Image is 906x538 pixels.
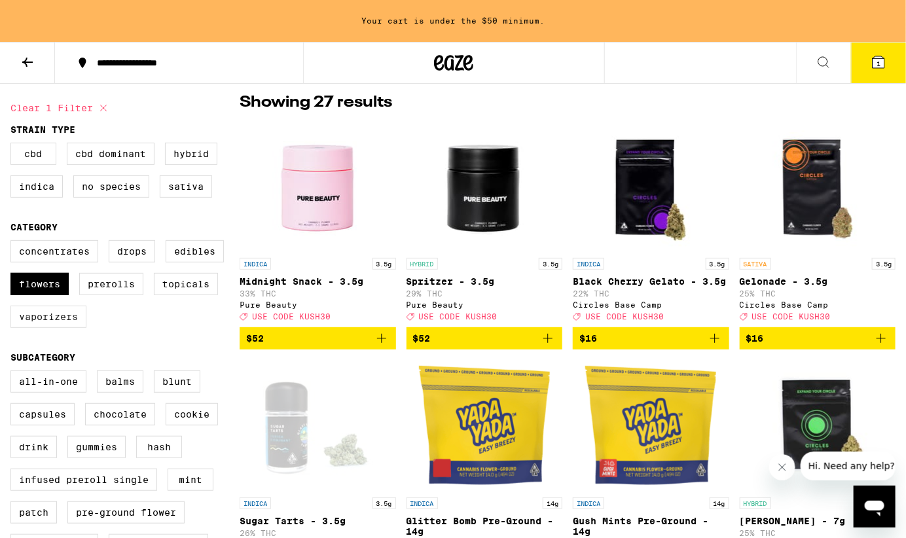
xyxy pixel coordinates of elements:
p: HYBRID [407,258,438,270]
label: Capsules [10,403,75,425]
label: Infused Preroll Single [10,469,157,491]
p: SATIVA [740,258,771,270]
p: 3.5g [706,258,729,270]
label: Flowers [10,273,69,295]
span: USE CODE KUSH30 [585,312,664,321]
p: 14g [710,497,729,509]
a: Open page for Gelonade - 3.5g from Circles Base Camp [740,120,896,327]
span: $16 [746,333,764,344]
iframe: Close message [769,454,795,480]
p: 26% THC [240,529,396,537]
p: HYBRID [740,497,771,509]
iframe: Button to launch messaging window [854,486,896,528]
label: Edibles [166,240,224,262]
label: No Species [73,175,149,198]
a: Open page for Midnight Snack - 3.5g from Pure Beauty [240,120,396,327]
p: 25% THC [740,529,896,537]
label: Drops [109,240,155,262]
p: Gush Mints Pre-Ground - 14g [573,516,729,537]
p: 3.5g [539,258,562,270]
label: Hash [136,436,182,458]
button: Add to bag [407,327,563,350]
p: 3.5g [872,258,896,270]
p: 25% THC [740,289,896,298]
div: Circles Base Camp [573,300,729,309]
p: 33% THC [240,289,396,298]
label: Patch [10,501,57,524]
p: Black Cherry Gelato - 3.5g [573,276,729,287]
p: Spritzer - 3.5g [407,276,563,287]
iframe: Message from company [801,452,896,480]
label: Cookie [166,403,218,425]
label: Balms [97,370,143,393]
p: INDICA [407,497,438,509]
legend: Category [10,222,58,232]
button: 1 [851,43,906,83]
p: Glitter Bomb Pre-Ground - 14g [407,516,563,537]
label: CBD [10,143,56,165]
p: 14g [543,497,562,509]
img: Yada Yada - Glitter Bomb Pre-Ground - 14g [419,360,550,491]
p: 3.5g [372,497,396,509]
a: Open page for Black Cherry Gelato - 3.5g from Circles Base Camp [573,120,729,327]
p: [PERSON_NAME] - 7g [740,516,896,526]
label: All-In-One [10,370,86,393]
img: Pure Beauty - Midnight Snack - 3.5g [252,120,383,251]
p: Showing 27 results [240,92,392,114]
span: USE CODE KUSH30 [752,312,831,321]
button: Add to bag [573,327,729,350]
div: Pure Beauty [240,300,396,309]
label: Gummies [67,436,126,458]
button: Clear 1 filter [10,92,111,124]
img: Circles Base Camp - Banana Bliss - 7g [752,360,883,491]
label: Hybrid [165,143,217,165]
label: Topicals [154,273,218,295]
label: Vaporizers [10,306,86,328]
label: Mint [168,469,213,491]
p: 22% THC [573,289,729,298]
a: Open page for Spritzer - 3.5g from Pure Beauty [407,120,563,327]
img: Yada Yada - Gush Mints Pre-Ground - 14g [585,360,716,491]
img: Pure Beauty - Spritzer - 3.5g [419,120,550,251]
p: INDICA [573,258,604,270]
label: Sativa [160,175,212,198]
img: Circles Base Camp - Black Cherry Gelato - 3.5g [585,120,716,251]
img: Circles Base Camp - Gelonade - 3.5g [752,120,883,251]
label: Blunt [154,370,200,393]
div: Pure Beauty [407,300,563,309]
label: Concentrates [10,240,98,262]
label: Prerolls [79,273,143,295]
p: 29% THC [407,289,563,298]
p: Sugar Tarts - 3.5g [240,516,396,526]
span: $52 [246,333,264,344]
label: Pre-ground Flower [67,501,185,524]
p: Midnight Snack - 3.5g [240,276,396,287]
label: Indica [10,175,63,198]
p: 3.5g [372,258,396,270]
legend: Strain Type [10,124,75,135]
p: INDICA [240,258,271,270]
span: USE CODE KUSH30 [252,312,331,321]
legend: Subcategory [10,352,75,363]
p: Gelonade - 3.5g [740,276,896,287]
p: INDICA [573,497,604,509]
span: USE CODE KUSH30 [419,312,498,321]
label: Chocolate [85,403,155,425]
div: Circles Base Camp [740,300,896,309]
span: $16 [579,333,597,344]
span: $52 [413,333,431,344]
button: Add to bag [240,327,396,350]
label: CBD Dominant [67,143,154,165]
button: Add to bag [740,327,896,350]
p: INDICA [240,497,271,509]
label: Drink [10,436,57,458]
span: 1 [877,60,880,67]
